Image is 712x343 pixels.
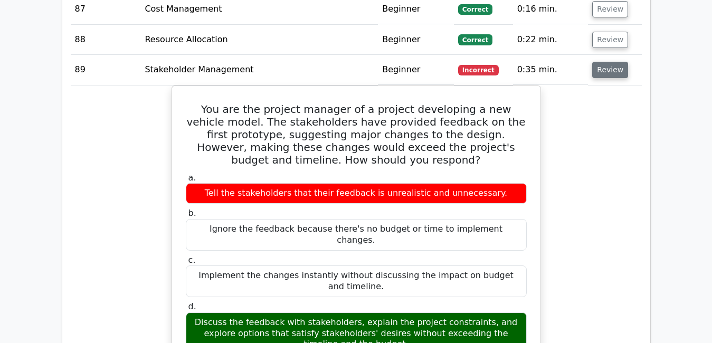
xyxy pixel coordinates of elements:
[458,4,492,15] span: Correct
[378,55,454,85] td: Beginner
[378,25,454,55] td: Beginner
[592,1,628,17] button: Review
[185,103,528,166] h5: You are the project manager of a project developing a new vehicle model. The stakeholders have pr...
[140,25,378,55] td: Resource Allocation
[513,25,588,55] td: 0:22 min.
[188,255,196,265] span: c.
[186,265,527,297] div: Implement the changes instantly without discussing the impact on budget and timeline.
[71,55,141,85] td: 89
[458,65,499,75] span: Incorrect
[592,62,628,78] button: Review
[71,25,141,55] td: 88
[513,55,588,85] td: 0:35 min.
[188,173,196,183] span: a.
[188,301,196,311] span: d.
[186,219,527,251] div: Ignore the feedback because there's no budget or time to implement changes.
[592,32,628,48] button: Review
[140,55,378,85] td: Stakeholder Management
[186,183,527,204] div: Tell the stakeholders that their feedback is unrealistic and unnecessary.
[458,34,492,45] span: Correct
[188,208,196,218] span: b.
